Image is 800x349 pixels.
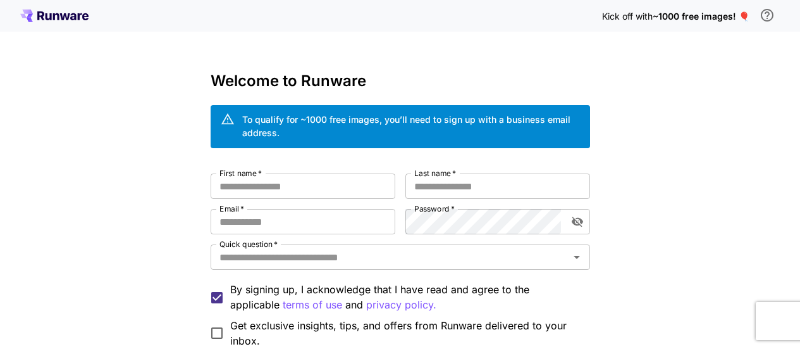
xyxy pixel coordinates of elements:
[602,11,653,22] span: Kick off with
[566,210,589,233] button: toggle password visibility
[211,72,590,90] h3: Welcome to Runware
[366,297,436,313] p: privacy policy.
[366,297,436,313] button: By signing up, I acknowledge that I have read and agree to the applicable terms of use and
[242,113,580,139] div: To qualify for ~1000 free images, you’ll need to sign up with a business email address.
[414,168,456,179] label: Last name
[219,203,244,214] label: Email
[568,248,586,266] button: Open
[283,297,342,313] button: By signing up, I acknowledge that I have read and agree to the applicable and privacy policy.
[219,239,278,250] label: Quick question
[230,282,580,313] p: By signing up, I acknowledge that I have read and agree to the applicable and
[230,318,580,348] span: Get exclusive insights, tips, and offers from Runware delivered to your inbox.
[754,3,780,28] button: In order to qualify for free credit, you need to sign up with a business email address and click ...
[653,11,749,22] span: ~1000 free images! 🎈
[283,297,342,313] p: terms of use
[414,203,455,214] label: Password
[219,168,262,179] label: First name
